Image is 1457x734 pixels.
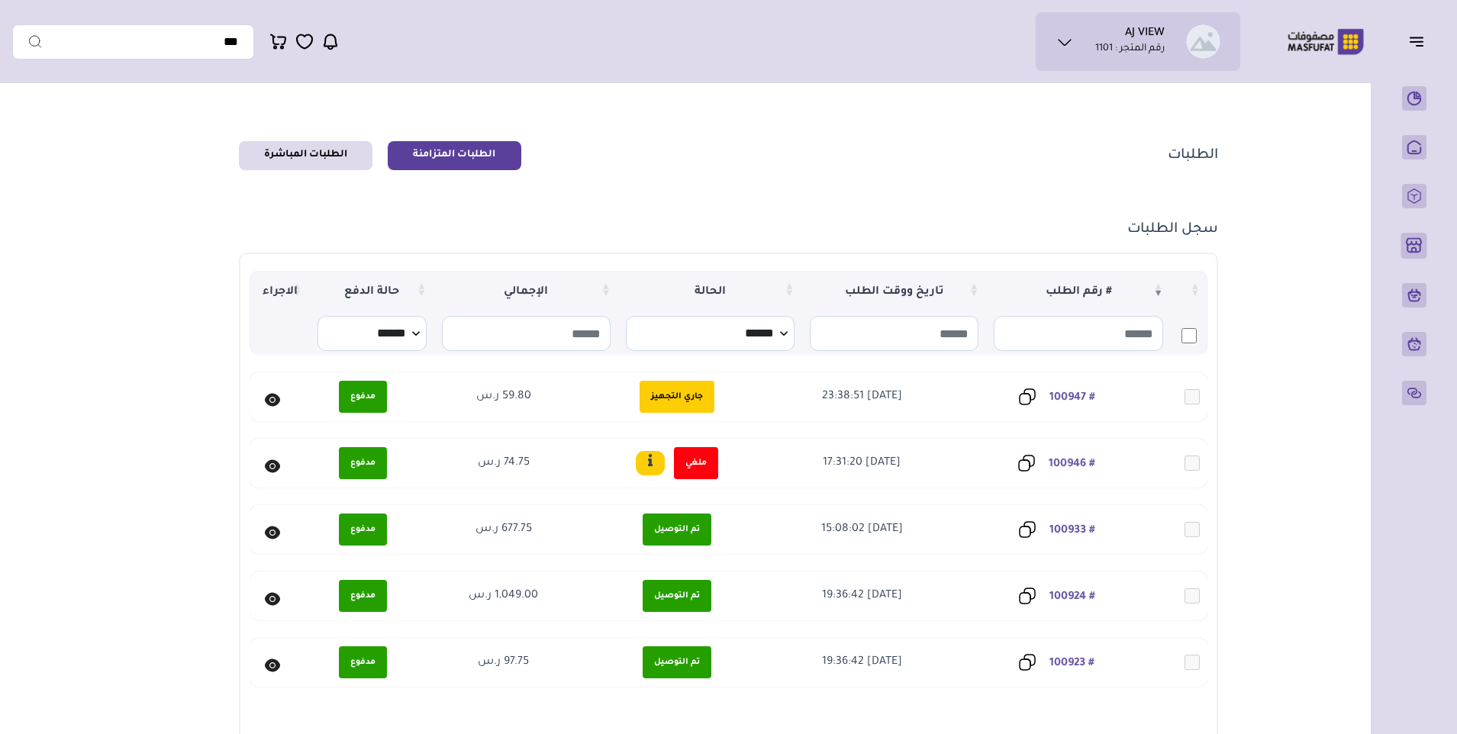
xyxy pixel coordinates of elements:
span: مدفوع [339,513,387,546]
a: # 100924 [1049,591,1095,603]
div: تاريخ ووقت الطلب [802,271,987,313]
span: مدفوع [339,580,387,612]
iframe: Webchat Widget [1369,646,1438,715]
th: حالة الدفع : activate to sort column ascending [310,271,434,313]
span: تم التوصيل [643,513,711,546]
h1: الطلبات [1168,146,1218,165]
div: الإجمالي [434,271,619,313]
span: تم التوصيل [643,646,711,678]
td: 97.75 ر.س [424,638,585,687]
th: الاجراء : activate to sort column ascending [250,271,310,313]
span: مدفوع [339,646,387,678]
img: Logo [1277,27,1375,56]
th: الحالة : activate to sort column ascending [618,271,801,313]
th: الإجمالي : activate to sort column ascending [434,271,619,313]
td: 59.80 ر.س [424,372,585,421]
div: الاجراء [250,271,310,313]
span: [DATE] 17:31:20 [823,457,901,469]
div: الحالة [618,271,801,313]
span: مدفوع [339,447,387,479]
td: 1,049.00 ر.س [424,571,585,620]
span: جاري التجهيز [640,381,714,413]
a: الطلبات المباشرة [239,141,372,170]
span: مدفوع [339,381,387,413]
td: 677.75 ر.س [424,505,585,554]
th: # رقم الطلب : activate to sort column ascending [986,271,1171,313]
a: الطلبات المتزامنة [388,141,521,170]
th: تاريخ ووقت الطلب : activate to sort column ascending [802,271,987,313]
span: تم التوصيل [643,580,711,612]
a: # 100947 [1049,391,1095,404]
span: [DATE] 23:38:51 [822,391,902,403]
div: # رقم الطلب [986,271,1171,313]
a: # 100946 [1049,458,1095,470]
td: 74.75 ر.س [424,439,585,488]
span: [DATE] 15:08:02 [821,523,903,536]
th: : activate to sort column ascending [1171,271,1207,313]
a: # 100923 [1049,657,1094,669]
h1: سجل الطلبات [1127,221,1218,239]
span: [DATE] 19:36:42 [822,656,902,668]
h1: AJ VIEW [1125,27,1165,42]
img: AJ VIEW [1186,24,1220,59]
div: حالة الدفع [310,271,434,313]
p: رقم المتجر : 1101 [1095,42,1165,57]
a: # 100933 [1049,524,1095,536]
span: [DATE] 19:36:42 [822,590,902,602]
span: ملغي [674,447,718,479]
